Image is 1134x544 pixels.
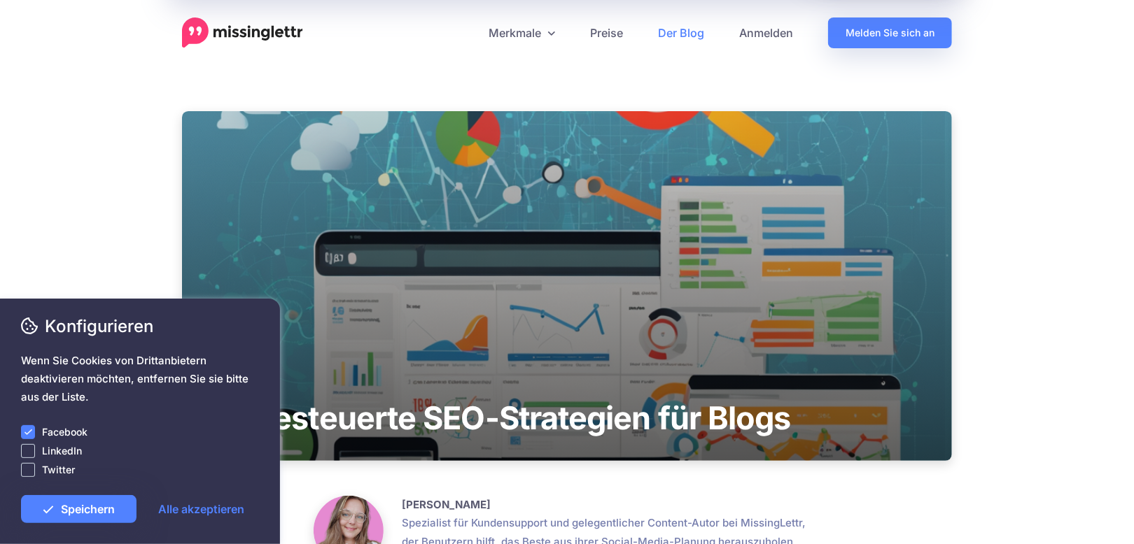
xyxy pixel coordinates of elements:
[402,498,491,511] font: [PERSON_NAME]
[61,503,115,517] font: Speichern
[573,17,640,48] a: Preise
[590,26,623,40] font: Preise
[828,17,952,48] a: Melden Sie sich an
[722,17,811,48] a: Anmelden
[21,354,248,403] font: Wenn Sie Cookies von Drittanbietern deaktivieren möchten, entfernen Sie sie bitte aus der Liste.
[42,445,82,457] font: LinkedIn
[143,495,259,523] a: Alle akzeptieren
[42,426,87,438] font: Facebook
[158,503,244,517] font: Alle akzeptieren
[45,316,153,336] font: Konfigurieren
[739,26,793,40] font: Anmelden
[640,17,722,48] a: Der Blog
[471,17,573,48] a: Merkmale
[210,399,791,437] font: KI-gesteuerte SEO-Strategien für Blogs
[658,26,704,40] font: Der Blog
[182,17,303,48] a: Heim
[21,495,136,523] a: Speichern
[489,26,541,40] font: Merkmale
[846,27,934,39] font: Melden Sie sich an
[42,464,75,475] font: Twitter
